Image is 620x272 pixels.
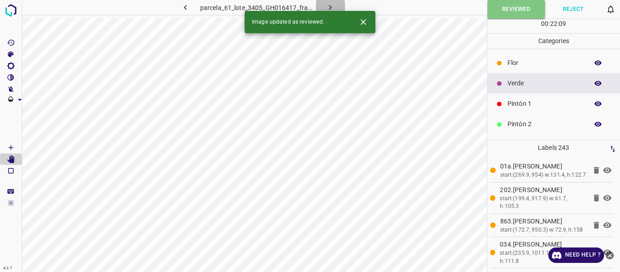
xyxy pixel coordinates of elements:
[355,14,372,30] button: Close
[507,58,584,68] p: Flor
[507,79,584,88] p: Verde
[500,195,586,211] div: start:(199.4, 917.9) w:61.7, h:105.3
[500,226,587,234] div: start:(172.7, 950.3) w:72.9, h:158
[3,2,19,19] img: logo
[500,249,586,265] div: start:(235.9, 1011.1) w:102.1, h:111.8
[500,185,586,195] p: 202.[PERSON_NAME]
[500,171,587,179] div: start:(269.9, 954) w:131.4, h:122.7
[200,2,316,15] h6: parcela_61_lote_3405_GH016417_frame_00176_170270.jpg
[500,162,587,171] p: 01a.[PERSON_NAME]
[500,217,587,226] p: 863.[PERSON_NAME]
[541,19,566,33] div: : :
[490,140,618,155] p: Labels 243
[500,240,586,249] p: 034.[PERSON_NAME]
[548,247,604,263] a: Need Help ?
[1,265,15,272] div: 4.3.7
[507,99,584,109] p: Pintón 1
[559,19,566,29] p: 09
[541,19,548,29] p: 00
[507,119,584,129] p: Pintón 2
[252,18,324,26] span: Image updated as reviewed.
[550,19,557,29] p: 22
[604,247,615,263] button: close-help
